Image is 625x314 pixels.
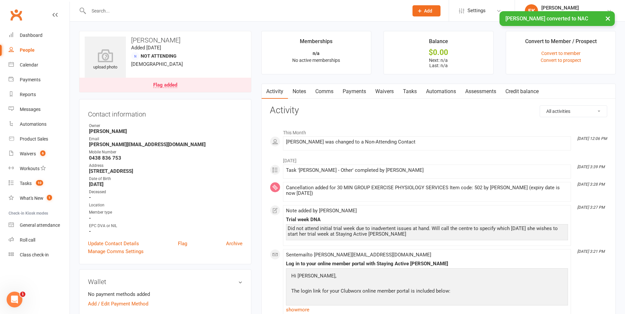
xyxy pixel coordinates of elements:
[421,84,461,99] a: Automations
[9,132,70,146] a: Product Sales
[9,58,70,72] a: Calendar
[89,128,242,134] strong: [PERSON_NAME]
[461,84,501,99] a: Assessments
[89,136,242,142] div: Email
[270,105,607,116] h3: Activity
[131,61,183,67] span: [DEMOGRAPHIC_DATA]
[20,292,25,297] span: 1
[153,83,177,88] div: Flag added
[89,123,242,129] div: Owner
[20,222,60,228] div: General attendance
[88,248,144,255] a: Manage Comms Settings
[87,6,404,15] input: Search...
[390,58,487,68] p: Next: n/a Last: n/a
[9,102,70,117] a: Messages
[8,7,24,23] a: Clubworx
[89,202,242,208] div: Location
[313,51,320,56] strong: n/a
[286,168,568,173] div: Task '[PERSON_NAME] - Other' completed by [PERSON_NAME]
[390,49,487,56] div: $0.00
[9,176,70,191] a: Tasks 10
[40,150,45,156] span: 6
[525,4,538,17] div: EK
[292,58,340,63] span: No active memberships
[20,107,41,112] div: Messages
[9,248,70,262] a: Class kiosk mode
[311,84,338,99] a: Comms
[36,180,43,186] span: 10
[89,195,242,200] strong: -
[89,176,242,182] div: Date of Birth
[262,84,288,99] a: Activity
[20,181,32,186] div: Tasks
[20,196,43,201] div: What's New
[226,240,242,248] a: Archive
[9,43,70,58] a: People
[20,92,36,97] div: Reports
[131,45,161,51] time: Added [DATE]
[88,240,139,248] a: Update Contact Details
[288,84,311,99] a: Notes
[577,165,605,169] i: [DATE] 3:39 PM
[541,11,607,17] div: Staying Active [PERSON_NAME]
[20,151,36,156] div: Waivers
[9,146,70,161] a: Waivers 6
[89,168,242,174] strong: [STREET_ADDRESS]
[89,215,242,221] strong: -
[20,136,48,142] div: Product Sales
[541,5,607,11] div: [PERSON_NAME]
[286,217,568,222] div: Trial week DNA
[290,272,564,281] p: Hi [PERSON_NAME],
[85,49,126,71] div: upload photo
[429,37,448,49] div: Balance
[20,62,38,67] div: Calendar
[577,249,605,254] i: [DATE] 3:21 PM
[178,240,187,248] a: Flag
[9,28,70,43] a: Dashboard
[20,33,43,38] div: Dashboard
[541,51,581,56] a: Convert to member
[9,191,70,206] a: What's New1
[525,37,597,49] div: Convert to Member / Prospect
[141,53,177,59] span: Not Attending
[89,223,242,229] div: EPC DVA or NIL
[286,261,568,267] div: Log in to your online member portal with Staying Active [PERSON_NAME]
[9,87,70,102] a: Reports
[47,195,52,200] span: 1
[286,139,568,145] div: [PERSON_NAME] was changed to a Non-Attending Contact
[89,142,242,147] strong: [PERSON_NAME][EMAIL_ADDRESS][DOMAIN_NAME]
[20,77,41,82] div: Payments
[286,185,568,196] div: Cancellation added for 30 MIN GROUP EXERCISE PHYSIOLOGY SERVICES Item code: 502 by [PERSON_NAME] ...
[468,3,486,18] span: Settings
[412,5,440,16] button: Add
[20,121,46,127] div: Automations
[20,237,35,243] div: Roll call
[371,84,398,99] a: Waivers
[286,208,568,214] div: Note added by [PERSON_NAME]
[9,233,70,248] a: Roll call
[20,166,40,171] div: Workouts
[9,161,70,176] a: Workouts
[270,126,607,136] li: This Month
[9,218,70,233] a: General attendance kiosk mode
[89,149,242,155] div: Mobile Number
[88,108,242,118] h3: Contact information
[577,205,605,210] i: [DATE] 3:27 PM
[602,11,614,25] button: ×
[89,189,242,195] div: Deceased
[9,117,70,132] a: Automations
[398,84,421,99] a: Tasks
[7,292,22,307] iframe: Intercom live chat
[577,136,607,141] i: [DATE] 12:06 PM
[577,182,605,187] i: [DATE] 3:28 PM
[300,37,332,49] div: Memberships
[20,252,49,257] div: Class check-in
[88,300,148,308] a: Add / Edit Payment Method
[89,209,242,216] div: Member type
[541,58,581,63] a: Convert to prospect
[270,154,607,164] li: [DATE]
[424,8,432,13] span: Add
[89,181,242,187] strong: [DATE]
[286,252,431,258] span: Sent email to [PERSON_NAME][EMAIL_ADDRESS][DOMAIN_NAME]
[20,47,35,53] div: People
